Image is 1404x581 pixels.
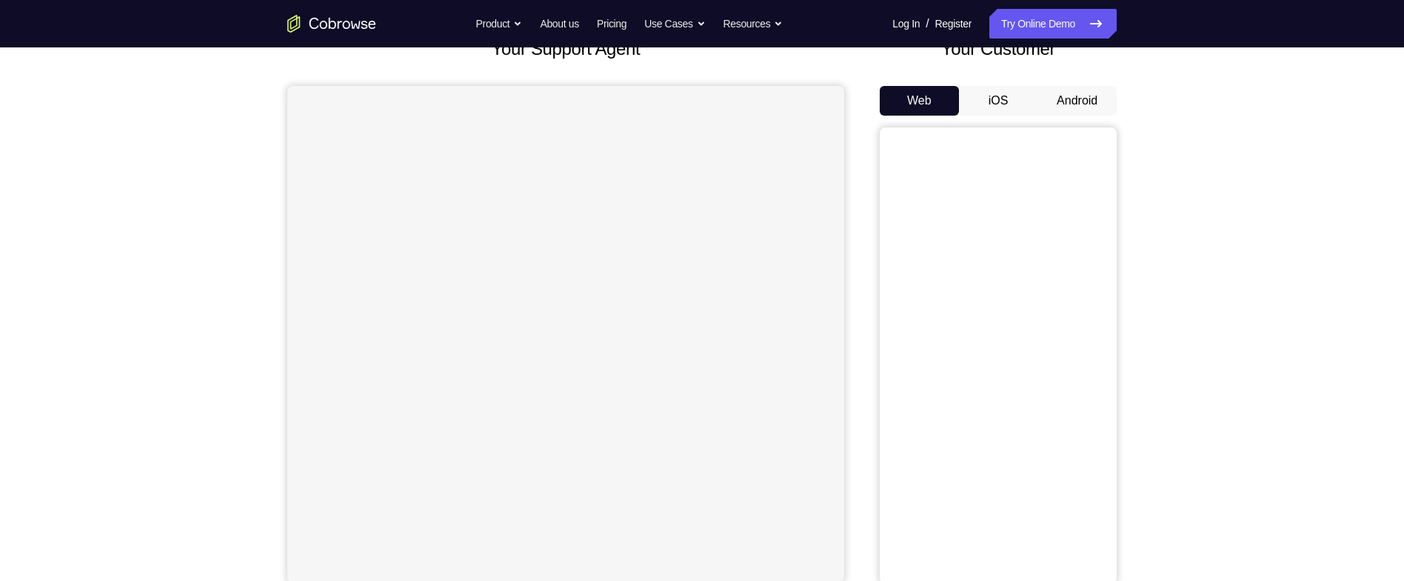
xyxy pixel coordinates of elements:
button: Use Cases [644,9,705,39]
h2: Your Support Agent [287,36,844,62]
button: iOS [959,86,1038,116]
a: Log In [892,9,920,39]
h2: Your Customer [880,36,1117,62]
span: / [926,15,929,33]
a: About us [540,9,578,39]
button: Web [880,86,959,116]
a: Go to the home page [287,15,376,33]
a: Register [935,9,972,39]
a: Try Online Demo [989,9,1117,39]
button: Product [476,9,523,39]
button: Resources [723,9,783,39]
a: Pricing [597,9,626,39]
button: Android [1037,86,1117,116]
